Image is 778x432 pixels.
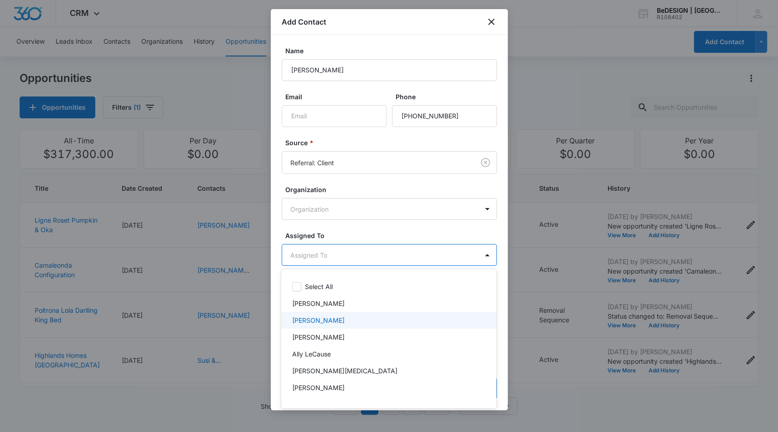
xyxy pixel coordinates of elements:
[292,332,345,342] p: [PERSON_NAME]
[292,400,345,409] p: [PERSON_NAME]
[292,383,345,392] p: [PERSON_NAME]
[292,315,345,325] p: [PERSON_NAME]
[292,299,345,308] p: [PERSON_NAME]
[292,349,331,359] p: Ally LeCause
[292,366,397,376] p: [PERSON_NAME][MEDICAL_DATA]
[305,282,333,291] p: Select All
